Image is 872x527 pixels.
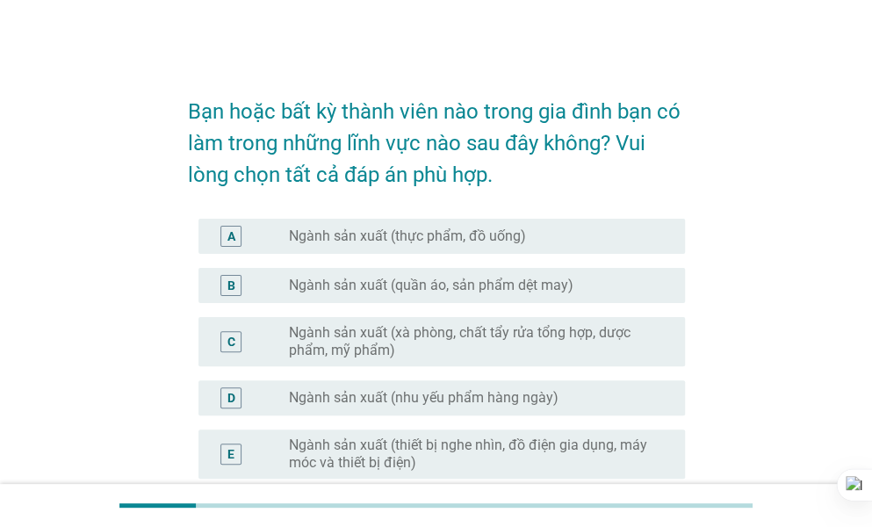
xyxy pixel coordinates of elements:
[227,332,235,350] div: C
[227,388,235,407] div: D
[289,324,657,359] label: Ngành sản xuất (xà phòng, chất tẩy rửa tổng hợp, dược phẩm, mỹ phẩm)
[188,78,685,191] h2: Bạn hoặc bất kỳ thành viên nào trong gia đình bạn có làm trong những lĩnh vực nào sau đây không? ...
[289,389,559,407] label: Ngành sản xuất (nhu yếu phẩm hàng ngày)
[289,277,573,294] label: Ngành sản xuất (quần áo, sản phẩm dệt may)
[227,276,235,294] div: B
[227,227,235,245] div: A
[289,227,526,245] label: Ngành sản xuất (thực phẩm, đồ uống)
[289,437,657,472] label: Ngành sản xuất (thiết bị nghe nhìn, đồ điện gia dụng, máy móc và thiết bị điện)
[227,444,234,463] div: E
